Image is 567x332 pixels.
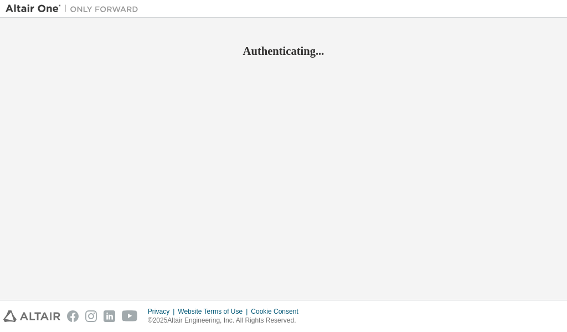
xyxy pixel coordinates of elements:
img: instagram.svg [85,310,97,322]
img: Altair One [6,3,144,14]
img: youtube.svg [122,310,138,322]
img: facebook.svg [67,310,79,322]
img: linkedin.svg [104,310,115,322]
img: altair_logo.svg [3,310,60,322]
div: Privacy [148,307,178,316]
div: Cookie Consent [251,307,305,316]
div: Website Terms of Use [178,307,251,316]
p: © 2025 Altair Engineering, Inc. All Rights Reserved. [148,316,305,325]
h2: Authenticating... [6,44,561,58]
